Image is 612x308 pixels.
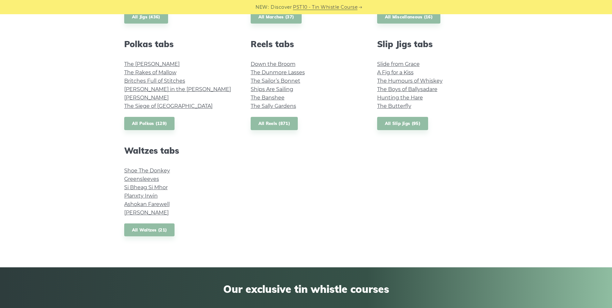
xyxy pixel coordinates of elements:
[124,168,170,174] a: Shoe The Donkey
[251,39,362,49] h2: Reels tabs
[271,4,292,11] span: Discover
[251,61,296,67] a: Down the Broom
[124,86,231,92] a: [PERSON_NAME] in the [PERSON_NAME]
[251,78,300,84] a: The Sailor’s Bonnet
[251,103,296,109] a: The Sally Gardens
[377,10,441,24] a: All Miscellaneous (16)
[124,10,168,24] a: All Jigs (436)
[251,95,285,101] a: The Banshee
[251,117,298,130] a: All Reels (871)
[377,78,443,84] a: The Humours of Whiskey
[124,283,488,295] span: Our exclusive tin whistle courses
[251,86,293,92] a: Ships Are Sailing
[251,10,302,24] a: All Marches (37)
[124,39,235,49] h2: Polkas tabs
[124,61,180,67] a: The [PERSON_NAME]
[124,176,159,182] a: Greensleeves
[377,86,437,92] a: The Boys of Ballysadare
[124,201,170,207] a: Ashokan Farewell
[124,193,158,199] a: Planxty Irwin
[124,117,175,130] a: All Polkas (129)
[377,69,414,76] a: A Fig for a Kiss
[124,146,235,156] h2: Waltzes tabs
[377,39,488,49] h2: Slip Jigs tabs
[377,95,423,101] a: Hunting the Hare
[377,117,428,130] a: All Slip Jigs (95)
[251,69,305,76] a: The Dunmore Lasses
[256,4,269,11] span: NEW:
[377,61,420,67] a: Slide from Grace
[124,95,169,101] a: [PERSON_NAME]
[124,78,185,84] a: Britches Full of Stitches
[124,223,175,237] a: All Waltzes (21)
[124,69,176,76] a: The Rakes of Mallow
[124,210,169,216] a: [PERSON_NAME]
[124,103,213,109] a: The Siege of [GEOGRAPHIC_DATA]
[124,184,168,190] a: Si­ Bheag Si­ Mhor
[377,103,411,109] a: The Butterfly
[293,4,357,11] a: PST10 - Tin Whistle Course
